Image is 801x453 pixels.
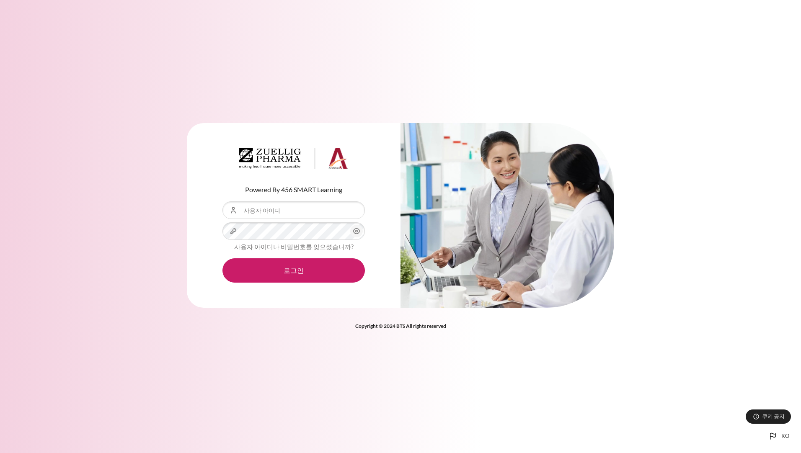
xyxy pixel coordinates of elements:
button: 쿠키 공지 [746,409,791,424]
span: 쿠키 공지 [762,412,785,420]
button: 로그인 [222,258,365,283]
a: Architeck [239,148,348,172]
a: 사용자 아이디나 비밀번호를 잊으셨습니까? [234,243,354,250]
p: Powered By 456 SMART Learning [222,185,365,195]
button: Languages [765,428,793,445]
strong: Copyright © 2024 BTS All rights reserved [355,323,446,329]
span: ko [781,432,789,440]
input: 사용자 아이디 [222,201,365,219]
img: Architeck [239,148,348,169]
